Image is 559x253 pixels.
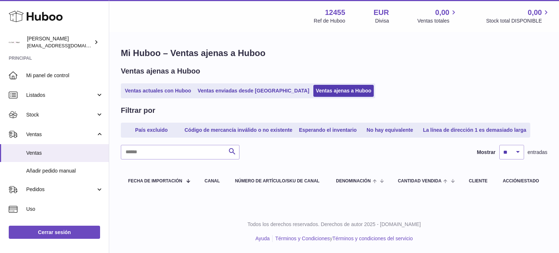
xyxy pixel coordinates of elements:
span: Ventas [26,131,96,138]
a: Ventas enviadas desde [GEOGRAPHIC_DATA] [195,85,312,97]
div: Cliente [469,179,488,183]
a: 0,00 Stock total DISPONIBLE [486,8,550,24]
h1: Mi Huboo – Ventas ajenas a Huboo [121,47,547,59]
span: Ventas [26,150,103,157]
span: Cantidad vendida [398,179,441,183]
span: Stock total DISPONIBLE [486,17,550,24]
span: Uso [26,206,103,213]
span: entradas [528,149,547,156]
span: 0,00 [435,8,449,17]
a: 0,00 Ventas totales [417,8,458,24]
div: [PERSON_NAME] [27,35,92,49]
span: Mi panel de control [26,72,103,79]
span: Stock [26,111,96,118]
a: Esperando el inventario [296,124,359,136]
a: Términos y condiciones del servicio [332,236,413,241]
span: Denominación [336,179,370,183]
span: Ventas totales [417,17,458,24]
div: Canal [205,179,221,183]
div: Número de artículo/SKU de canal [235,179,322,183]
a: Ayuda [255,236,270,241]
span: Añadir pedido manual [26,167,103,174]
span: Listados [26,92,96,99]
a: Cerrar sesión [9,226,100,239]
span: [EMAIL_ADDRESS][DOMAIN_NAME] [27,43,107,48]
span: 0,00 [528,8,542,17]
a: Ventas ajenas a Huboo [313,85,374,97]
div: Acción/Estado [503,179,540,183]
li: y [273,235,413,242]
p: Todos los derechos reservados. Derechos de autor 2025 - [DOMAIN_NAME] [115,221,553,228]
span: Fecha de importación [128,179,182,183]
span: Pedidos [26,186,96,193]
a: No hay equivalente [361,124,419,136]
strong: 12455 [325,8,345,17]
h2: Ventas ajenas a Huboo [121,66,200,76]
h2: Filtrar por [121,106,155,115]
div: Ref de Huboo [314,17,345,24]
a: La línea de dirección 1 es demasiado larga [420,124,529,136]
strong: EUR [374,8,389,17]
a: Código de mercancía inválido o no existente [182,124,295,136]
label: Mostrar [477,149,495,156]
img: pedidos@glowrias.com [9,37,20,48]
a: Términos y Condiciones [275,236,330,241]
a: Ventas actuales con Huboo [122,85,194,97]
div: Divisa [375,17,389,24]
a: País excluido [122,124,181,136]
